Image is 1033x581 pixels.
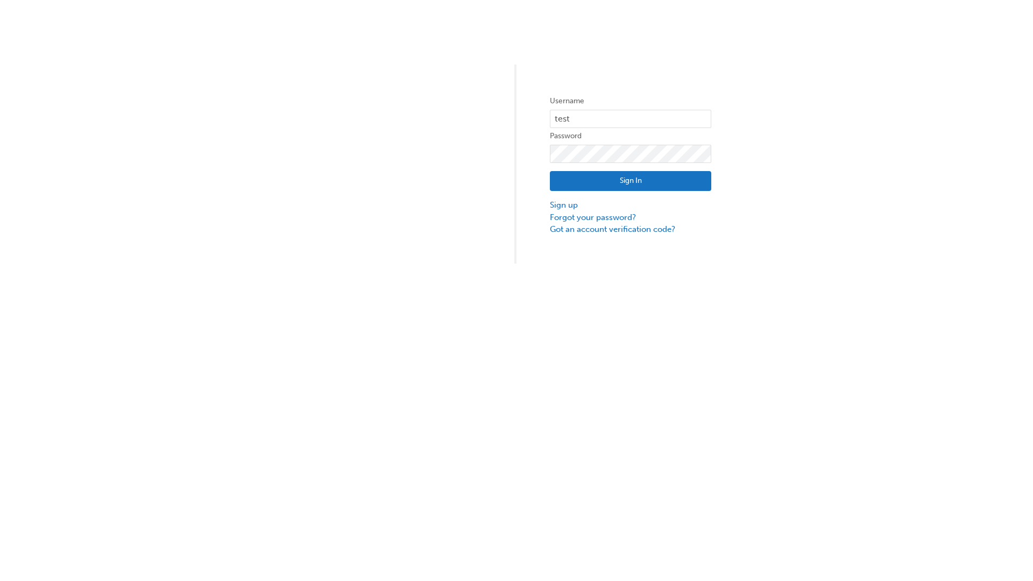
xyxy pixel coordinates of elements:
[550,110,711,128] input: Username
[550,199,711,211] a: Sign up
[322,150,483,162] img: Trak
[550,130,711,143] label: Password
[550,95,711,108] label: Username
[550,223,711,236] a: Got an account verification code?
[550,211,711,224] a: Forgot your password?
[550,171,711,192] button: Sign In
